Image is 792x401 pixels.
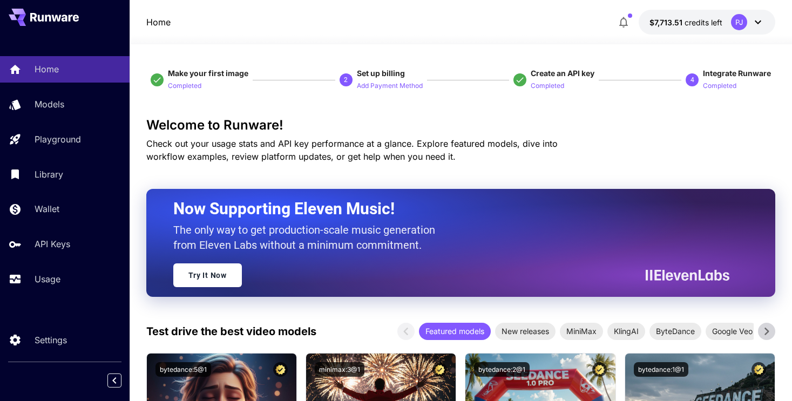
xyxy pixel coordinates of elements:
[649,17,722,28] div: $7,713.50827
[731,14,747,30] div: PJ
[344,75,348,85] p: 2
[357,81,423,91] p: Add Payment Method
[107,373,121,388] button: Collapse sidebar
[752,362,766,377] button: Certified Model – Vetted for best performance and includes a commercial license.
[35,98,64,111] p: Models
[560,326,603,337] span: MiniMax
[35,168,63,181] p: Library
[35,273,60,286] p: Usage
[474,362,530,377] button: bytedance:2@1
[168,81,201,91] p: Completed
[607,323,645,340] div: KlingAI
[703,79,736,92] button: Completed
[703,81,736,91] p: Completed
[419,323,491,340] div: Featured models
[432,362,447,377] button: Certified Model – Vetted for best performance and includes a commercial license.
[173,222,443,253] p: The only way to get production-scale music generation from Eleven Labs without a minimum commitment.
[146,323,316,339] p: Test drive the best video models
[35,202,59,215] p: Wallet
[560,323,603,340] div: MiniMax
[495,323,556,340] div: New releases
[173,263,242,287] a: Try It Now
[531,79,564,92] button: Completed
[706,323,759,340] div: Google Veo
[607,326,645,337] span: KlingAI
[495,326,556,337] span: New releases
[685,18,722,27] span: credits left
[146,16,171,29] nav: breadcrumb
[703,69,771,78] span: Integrate Runware
[357,79,423,92] button: Add Payment Method
[592,362,607,377] button: Certified Model – Vetted for best performance and includes a commercial license.
[35,133,81,146] p: Playground
[146,16,171,29] a: Home
[168,79,201,92] button: Completed
[419,326,491,337] span: Featured models
[155,362,211,377] button: bytedance:5@1
[649,326,701,337] span: ByteDance
[146,138,558,162] span: Check out your usage stats and API key performance at a glance. Explore featured models, dive int...
[531,69,594,78] span: Create an API key
[531,81,564,91] p: Completed
[35,334,67,346] p: Settings
[639,10,775,35] button: $7,713.50827PJ
[649,18,685,27] span: $7,713.51
[706,326,759,337] span: Google Veo
[116,371,130,390] div: Collapse sidebar
[634,362,688,377] button: bytedance:1@1
[273,362,288,377] button: Certified Model – Vetted for best performance and includes a commercial license.
[357,69,405,78] span: Set up billing
[35,63,59,76] p: Home
[691,75,694,85] p: 4
[146,118,776,133] h3: Welcome to Runware!
[173,199,722,219] h2: Now Supporting Eleven Music!
[168,69,248,78] span: Make your first image
[649,323,701,340] div: ByteDance
[35,237,70,250] p: API Keys
[315,362,364,377] button: minimax:3@1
